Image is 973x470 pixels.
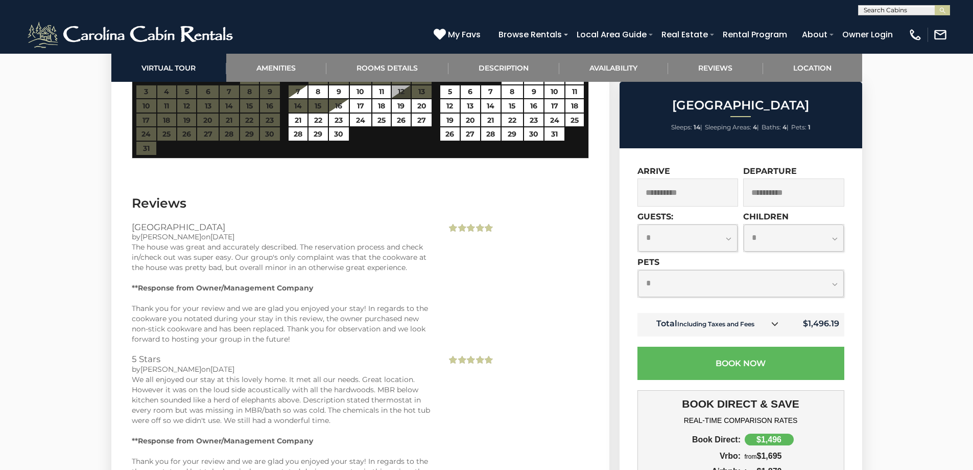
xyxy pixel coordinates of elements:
[140,365,201,374] span: [PERSON_NAME]
[392,114,411,127] a: 26
[502,114,523,127] a: 22
[524,127,544,141] a: 30
[412,114,432,127] a: 27
[434,28,483,41] a: My Favs
[572,26,652,43] a: Local Area Guide
[524,99,544,113] a: 16
[637,212,673,221] label: Guests:
[440,85,459,99] a: 5
[637,257,659,267] label: Pets
[705,123,751,131] span: Sleeping Areas:
[440,127,459,141] a: 26
[544,85,564,99] a: 10
[565,85,584,99] a: 11
[544,99,564,113] a: 17
[461,114,481,127] a: 20
[565,114,584,127] a: 25
[782,123,787,131] strong: 4
[645,416,837,424] h4: REAL-TIME COMPARISON RATES
[524,85,544,99] a: 9
[718,26,792,43] a: Rental Program
[694,123,700,131] strong: 14
[372,99,391,113] a: 18
[226,54,326,82] a: Amenities
[132,283,313,293] strong: **Response from Owner/Management Company
[308,127,327,141] a: 29
[656,26,713,43] a: Real Estate
[837,26,898,43] a: Owner Login
[440,99,459,113] a: 12
[493,26,567,43] a: Browse Rentals
[210,365,234,374] span: [DATE]
[132,354,432,364] h3: 5 Stars
[908,28,922,42] img: phone-regular-white.png
[289,85,307,99] a: 7
[329,85,349,99] a: 9
[933,28,947,42] img: mail-regular-white.png
[645,452,741,461] div: Vrbo:
[524,114,544,127] a: 23
[481,114,500,127] a: 21
[440,114,459,127] a: 19
[741,452,837,461] div: $1,695
[544,114,564,127] a: 24
[637,313,787,337] td: Total
[132,194,589,212] h3: Reviews
[392,99,411,113] a: 19
[637,166,670,176] label: Arrive
[645,398,837,410] h3: BOOK DIRECT & SAVE
[753,123,757,131] strong: 4
[461,85,481,99] a: 6
[808,123,811,131] strong: 1
[26,19,238,50] img: White-1-2.png
[622,99,860,112] h2: [GEOGRAPHIC_DATA]
[645,435,741,444] div: Book Direct:
[481,127,500,141] a: 28
[787,313,844,337] td: $1,496.19
[502,99,523,113] a: 15
[132,222,432,232] h3: [GEOGRAPHIC_DATA]
[544,127,564,141] a: 31
[481,85,500,99] a: 7
[289,114,307,127] a: 21
[326,54,448,82] a: Rooms Details
[132,242,432,344] div: The house was great and accurately described. The reservation process and check in/check out was ...
[329,114,349,127] a: 23
[329,99,349,113] a: 16
[329,127,349,141] a: 30
[671,123,692,131] span: Sleeps:
[637,347,844,380] button: Book Now
[559,54,668,82] a: Availability
[762,121,789,134] li: |
[502,85,523,99] a: 8
[372,114,391,127] a: 25
[308,85,327,99] a: 8
[448,28,481,41] span: My Favs
[461,127,481,141] a: 27
[745,453,757,460] span: from
[743,212,789,221] label: Children
[745,434,794,445] div: $1,496
[762,123,781,131] span: Baths:
[791,123,806,131] span: Pets:
[111,54,226,82] a: Virtual Tour
[565,99,584,113] a: 18
[140,232,201,241] span: [PERSON_NAME]
[705,121,759,134] li: |
[668,54,763,82] a: Reviews
[481,99,500,113] a: 14
[743,166,797,176] label: Departure
[350,99,371,113] a: 17
[132,436,313,445] strong: **Response from Owner/Management Company
[448,54,559,82] a: Description
[412,99,432,113] a: 20
[677,320,754,328] small: Including Taxes and Fees
[502,127,523,141] a: 29
[308,114,327,127] a: 22
[372,85,391,99] a: 11
[350,85,371,99] a: 10
[797,26,833,43] a: About
[210,232,234,241] span: [DATE]
[132,364,432,374] div: by on
[763,54,862,82] a: Location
